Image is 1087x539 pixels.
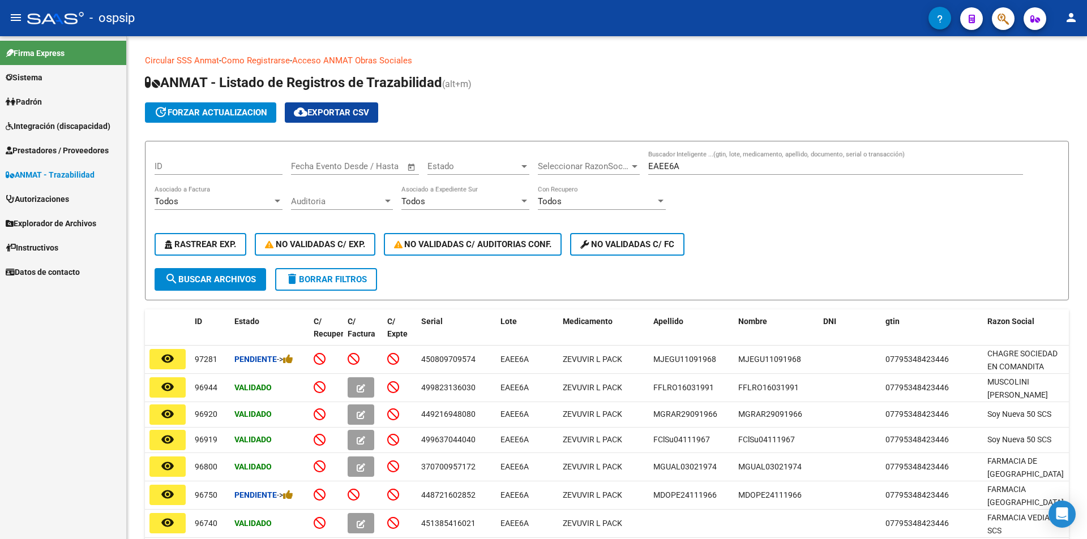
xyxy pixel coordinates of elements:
[291,161,328,171] input: Start date
[145,54,1069,67] p: - -
[155,268,266,291] button: Buscar Archivos
[734,309,819,359] datatable-header-cell: Nombre
[234,490,277,499] strong: Pendiente
[6,242,58,254] span: Instructivos
[6,71,42,84] span: Sistema
[234,317,259,326] span: Estado
[563,490,622,499] span: ZEVUVIR L PACK
[653,490,717,499] span: MDOPE24111966
[1049,501,1076,528] div: Open Intercom Messenger
[6,193,69,205] span: Autorizaciones
[275,268,377,291] button: Borrar Filtros
[500,409,529,419] span: EAEE6A
[165,239,236,249] span: Rastrear Exp.
[309,309,343,359] datatable-header-cell: C/ Recupero
[738,317,767,326] span: Nombre
[234,435,272,444] strong: Validado
[987,456,1064,491] span: FARMACIA DE [GEOGRAPHIC_DATA] SCS
[405,161,418,174] button: Open calendar
[230,309,309,359] datatable-header-cell: Estado
[885,435,949,444] span: 07795348423446
[653,317,683,326] span: Apellido
[255,233,375,256] button: No Validadas c/ Exp.
[421,355,476,364] span: 450809709574
[161,407,174,421] mat-icon: remove_red_eye
[348,317,375,339] span: C/ Factura
[421,317,443,326] span: Serial
[195,317,202,326] span: ID
[234,383,272,392] strong: Validado
[885,355,949,364] span: 07795348423446
[161,488,174,501] mat-icon: remove_red_eye
[421,462,476,471] span: 370700957172
[819,309,881,359] datatable-header-cell: DNI
[6,144,109,157] span: Prestadores / Proveedores
[195,383,217,392] span: 96944
[195,409,217,419] span: 96920
[563,462,622,471] span: ZEVUVIR L PACK
[165,274,256,284] span: Buscar Archivos
[394,239,552,249] span: No Validadas c/ Auditorias Conf.
[155,196,178,206] span: Todos
[421,383,476,392] span: 499823136030
[338,161,393,171] input: End date
[427,161,519,171] span: Estado
[563,317,613,326] span: Medicamento
[442,79,472,89] span: (alt+m)
[161,352,174,365] mat-icon: remove_red_eye
[987,435,1051,444] span: Soy Nueva 50 SCS
[563,355,622,364] span: ZEVUVIR L PACK
[161,433,174,446] mat-icon: remove_red_eye
[987,485,1064,520] span: FARMACIA [GEOGRAPHIC_DATA] S.C.S.
[653,409,717,419] span: MGRAR29091966
[885,490,949,499] span: 07795348423446
[343,309,383,359] datatable-header-cell: C/ Factura
[285,274,367,284] span: Borrar Filtros
[195,490,217,499] span: 96750
[154,107,267,118] span: forzar actualizacion
[885,317,900,326] span: gtin
[538,196,562,206] span: Todos
[1064,11,1078,24] mat-icon: person
[738,435,795,444] span: FClSu04111967
[161,380,174,394] mat-icon: remove_red_eye
[885,462,949,471] span: 07795348423446
[161,516,174,529] mat-icon: remove_red_eye
[563,409,622,419] span: ZEVUVIR L PACK
[234,409,272,419] strong: Validado
[421,490,476,499] span: 448721602852
[401,196,425,206] span: Todos
[500,435,529,444] span: EAEE6A
[6,169,95,181] span: ANMAT - Trazabilidad
[383,309,417,359] datatable-header-cell: C/ Expte
[195,519,217,528] span: 96740
[155,233,246,256] button: Rastrear Exp.
[195,435,217,444] span: 96919
[387,317,408,339] span: C/ Expte
[234,355,277,364] strong: Pendiente
[538,161,630,171] span: Seleccionar RazonSocial
[558,309,649,359] datatable-header-cell: Medicamento
[653,435,710,444] span: FClSu04111967
[277,355,293,364] span: ->
[987,377,1048,399] span: MUSCOLINI [PERSON_NAME]
[500,462,529,471] span: EAEE6A
[983,309,1068,359] datatable-header-cell: Razon Social
[738,355,801,364] span: MJEGU11091968
[885,519,949,528] span: 07795348423446
[145,102,276,123] button: forzar actualizacion
[265,239,365,249] span: No Validadas c/ Exp.
[277,490,293,499] span: ->
[653,462,717,471] span: MGUAL03021974
[417,309,496,359] datatable-header-cell: Serial
[496,309,558,359] datatable-header-cell: Lote
[6,266,80,278] span: Datos de contacto
[881,309,983,359] datatable-header-cell: gtin
[987,409,1051,419] span: Soy Nueva 50 SCS
[6,120,110,132] span: Integración (discapacidad)
[89,6,135,31] span: - ospsip
[292,55,412,66] a: Acceso ANMAT Obras Sociales
[987,349,1058,384] span: CHAGRE SOCIEDAD EN COMANDITA SIMPLE
[421,409,476,419] span: 449216948080
[145,55,219,66] a: Circular SSS Anmat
